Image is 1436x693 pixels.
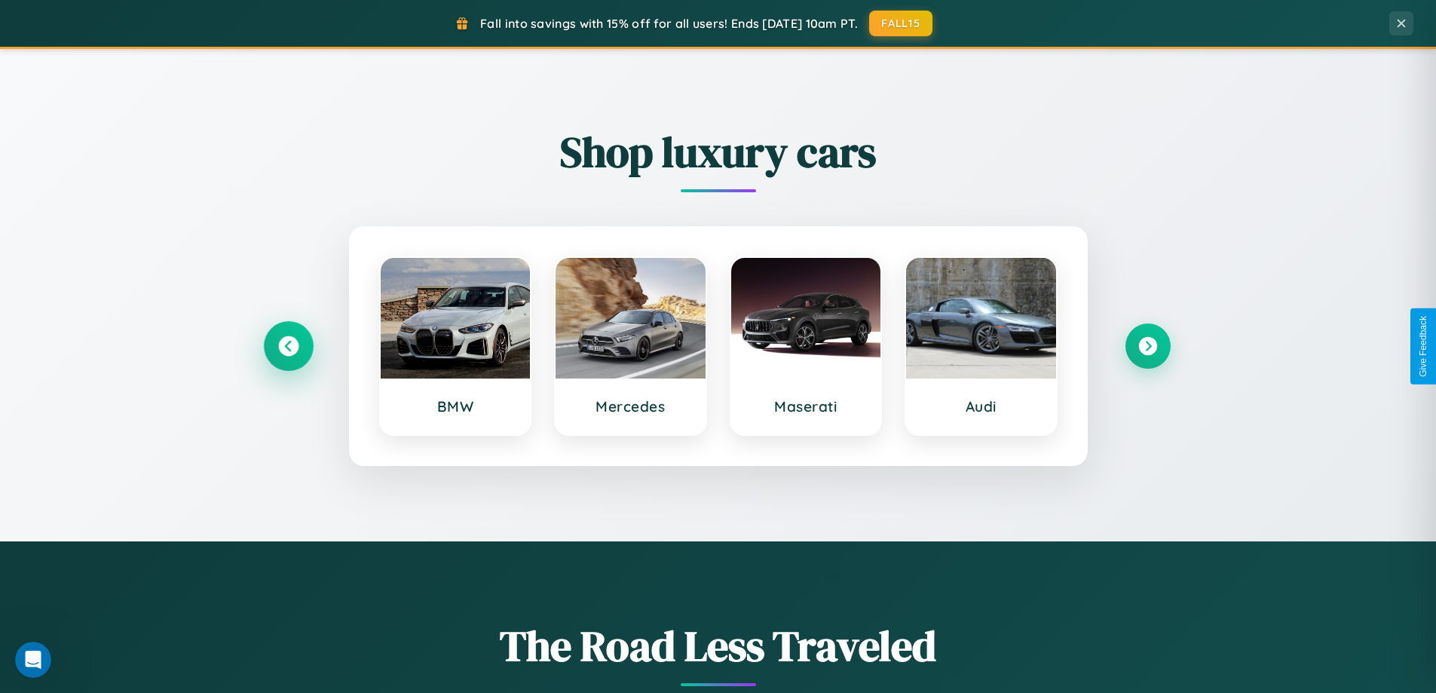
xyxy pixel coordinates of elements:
[15,642,51,678] iframe: Intercom live chat
[1418,316,1428,377] div: Give Feedback
[480,16,858,31] span: Fall into savings with 15% off for all users! Ends [DATE] 10am PT.
[266,123,1171,181] h2: Shop luxury cars
[869,11,932,36] button: FALL15
[921,397,1041,415] h3: Audi
[396,397,516,415] h3: BMW
[746,397,866,415] h3: Maserati
[266,617,1171,675] h1: The Road Less Traveled
[571,397,690,415] h3: Mercedes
